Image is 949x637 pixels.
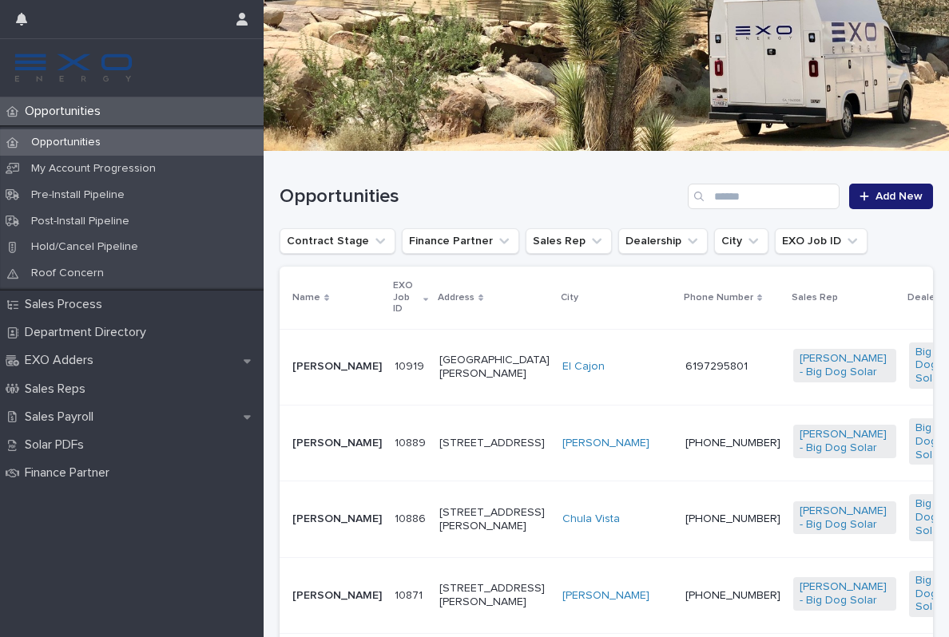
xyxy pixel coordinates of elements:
a: [PERSON_NAME] - Big Dog Solar [800,352,890,379]
a: [PERSON_NAME] - Big Dog Solar [800,580,890,607]
p: Sales Reps [18,382,98,397]
a: Big Dog Solar [915,574,949,614]
a: Chula Vista [562,512,620,526]
p: My Account Progression [18,162,169,176]
a: 6197295801 [685,361,748,372]
button: Dealership [618,228,708,254]
p: Roof Concern [18,267,117,280]
p: Department Directory [18,325,159,340]
a: [PHONE_NUMBER] [685,590,780,601]
p: Finance Partner [18,465,122,481]
a: [PHONE_NUMBER] [685,437,780,449]
p: Phone Number [684,289,753,307]
a: [PHONE_NUMBER] [685,513,780,524]
p: 10886 [395,509,429,526]
a: [PERSON_NAME] [562,437,649,450]
a: [PERSON_NAME] [562,589,649,603]
p: EXO Job ID [393,277,419,318]
p: [PERSON_NAME] [292,437,382,450]
p: Address [438,289,475,307]
p: Opportunities [18,104,113,119]
p: [PERSON_NAME] [292,360,382,374]
p: [PERSON_NAME] [292,589,382,603]
img: FKS5r6ZBThi8E5hshIGi [13,52,134,84]
p: [GEOGRAPHIC_DATA][PERSON_NAME] [439,354,550,381]
a: Big Dog Solar [915,421,949,461]
p: [PERSON_NAME] [292,512,382,526]
p: City [561,289,578,307]
p: 10889 [395,433,429,450]
button: Sales Rep [526,228,612,254]
p: EXO Adders [18,353,106,368]
p: 10919 [395,357,427,374]
p: Sales Process [18,297,115,312]
a: [PERSON_NAME] - Big Dog Solar [800,428,890,455]
p: Pre-Install Pipeline [18,188,137,202]
p: [STREET_ADDRESS][PERSON_NAME] [439,506,550,533]
p: [STREET_ADDRESS] [439,437,550,450]
a: El Cajon [562,360,605,374]
a: Add New [849,184,933,209]
p: Name [292,289,320,307]
p: [STREET_ADDRESS][PERSON_NAME] [439,582,550,609]
p: Sales Payroll [18,409,106,425]
a: [PERSON_NAME] - Big Dog Solar [800,504,890,532]
p: Solar PDFs [18,437,97,453]
a: Big Dog Solar [915,346,949,386]
button: Finance Partner [402,228,519,254]
button: City [714,228,768,254]
input: Search [688,184,840,209]
span: Add New [876,191,923,202]
p: 10871 [395,586,426,603]
button: EXO Job ID [775,228,868,254]
p: Post-Install Pipeline [18,215,142,228]
p: Opportunities [18,136,113,149]
p: Hold/Cancel Pipeline [18,240,151,254]
p: Sales Rep [792,289,838,307]
a: Big Dog Solar [915,497,949,537]
button: Contract Stage [280,228,395,254]
h1: Opportunities [280,185,681,208]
